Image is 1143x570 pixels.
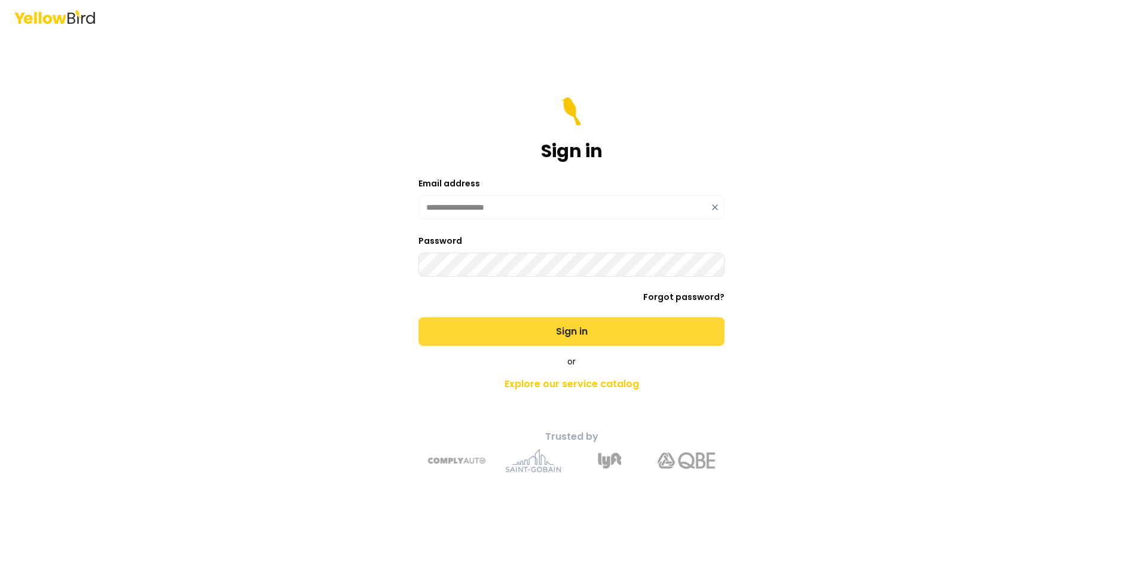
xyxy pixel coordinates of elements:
label: Email address [418,177,480,189]
a: Explore our service catalog [361,372,782,396]
a: Forgot password? [643,291,725,303]
button: Sign in [418,317,725,346]
h1: Sign in [541,140,603,162]
label: Password [418,235,462,247]
span: or [567,356,576,367]
p: Trusted by [361,430,782,444]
